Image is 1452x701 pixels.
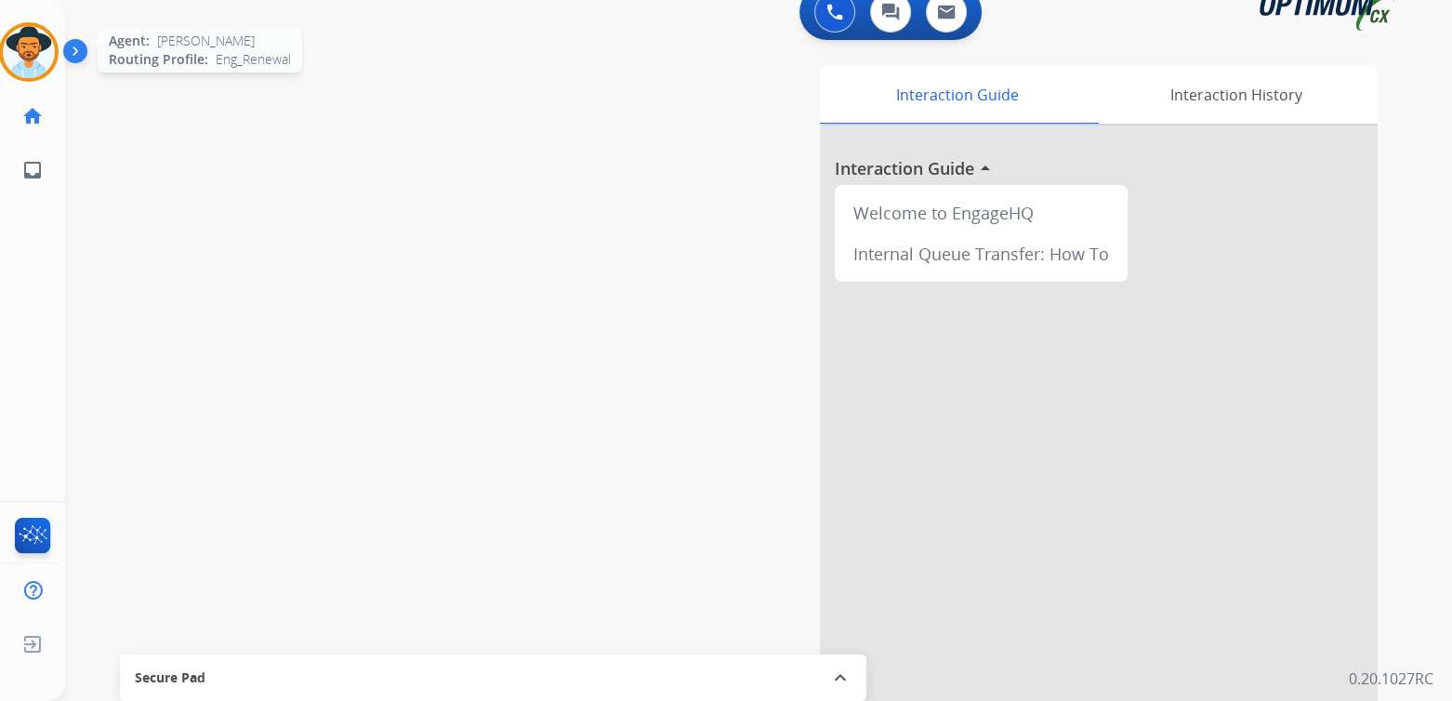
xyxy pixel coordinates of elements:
[109,32,150,50] span: Agent:
[1094,66,1378,124] div: Interaction History
[135,668,205,687] span: Secure Pad
[109,50,208,69] span: Routing Profile:
[21,159,44,181] mat-icon: inbox
[829,667,851,689] mat-icon: expand_less
[157,32,255,50] span: [PERSON_NAME]
[3,26,55,78] img: avatar
[842,192,1120,233] div: Welcome to EngageHQ
[842,233,1120,274] div: Internal Queue Transfer: How To
[21,105,44,127] mat-icon: home
[1349,668,1433,690] p: 0.20.1027RC
[820,66,1094,124] div: Interaction Guide
[216,50,291,69] span: Eng_Renewal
